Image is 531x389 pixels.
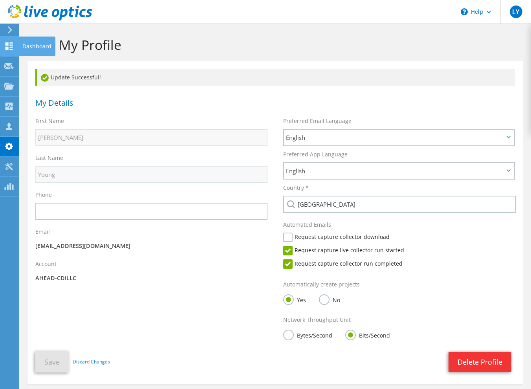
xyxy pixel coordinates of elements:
label: Bits/Second [345,330,390,339]
span: English [286,166,504,176]
label: Network Throughput Unit [283,316,351,324]
span: English [286,133,504,142]
h1: My Details [35,99,511,107]
label: Phone [35,191,52,199]
label: Preferred App Language [283,150,348,158]
label: Country * [283,184,309,192]
div: Dashboard [18,37,55,56]
p: AHEAD-CDILLC [35,274,267,283]
p: [EMAIL_ADDRESS][DOMAIN_NAME] [35,242,267,250]
label: Preferred Email Language [283,117,352,125]
a: Delete Profile [449,352,511,372]
div: Update Successful! [35,69,515,86]
label: No [319,294,340,304]
label: Request capture collector run completed [283,259,403,269]
label: Request capture collector download [283,233,390,242]
span: LY [510,6,522,18]
button: Save [35,351,69,372]
label: Yes [283,294,306,304]
svg: \n [461,8,468,15]
label: Account [35,260,57,268]
label: First Name [35,117,64,125]
label: Last Name [35,154,63,162]
label: Email [35,228,50,236]
h1: Edit My Profile [31,37,515,53]
label: Automatically create projects [283,281,360,288]
a: Discard Changes [73,358,110,366]
label: Automated Emails [283,221,331,229]
label: Bytes/Second [283,330,332,339]
label: Request capture live collector run started [283,246,404,255]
